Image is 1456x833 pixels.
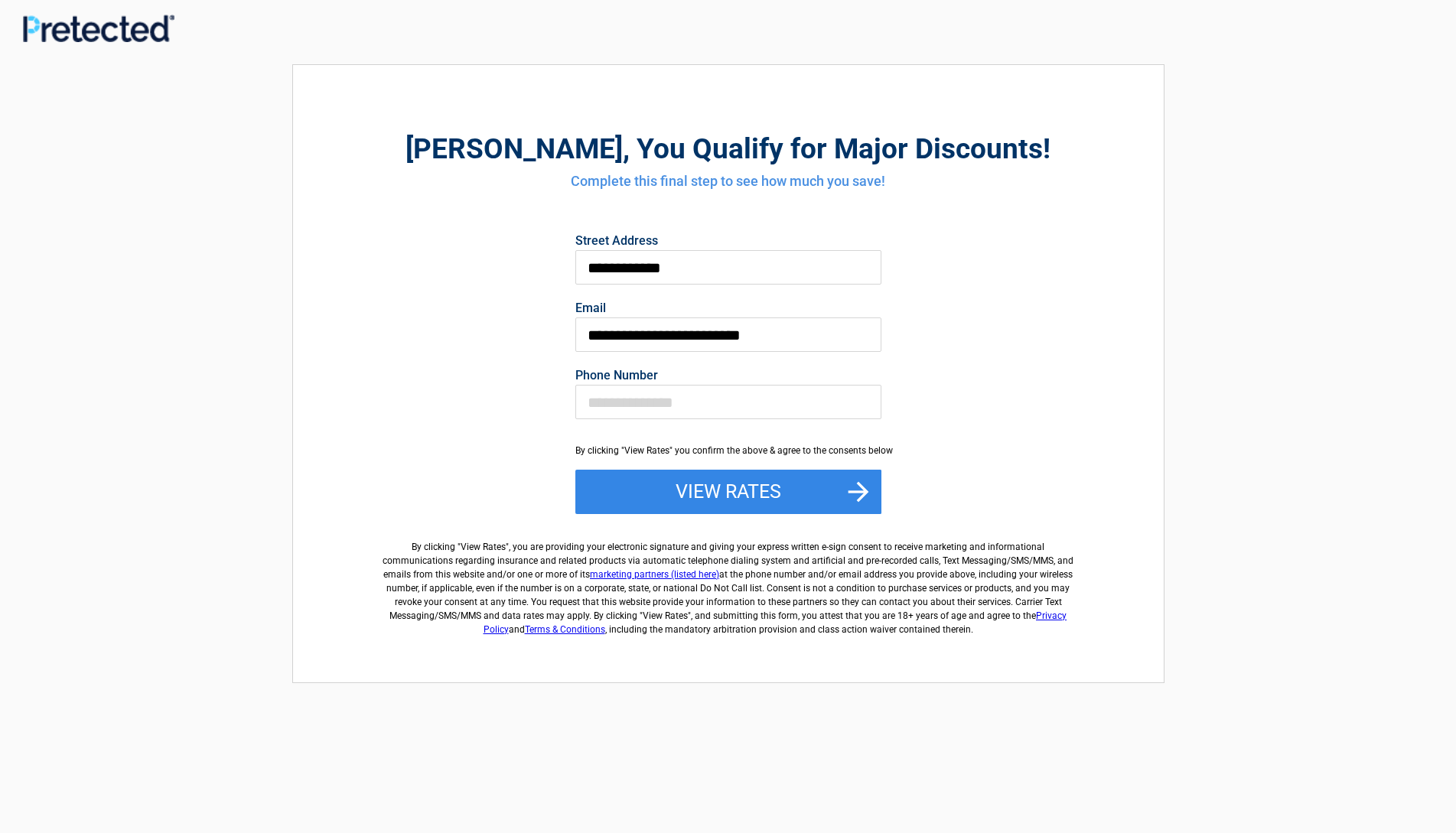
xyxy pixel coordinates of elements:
label: By clicking " ", you are providing your electronic signature and giving your express written e-si... [377,528,1080,636]
h4: Complete this final step to see how much you save! [377,171,1080,191]
span: [PERSON_NAME] [406,132,623,165]
span: View Rates [461,542,506,552]
label: Street Address [575,235,881,247]
h2: , You Qualify for Major Discounts! [377,130,1080,168]
button: View Rates [575,470,881,514]
div: By clicking "View Rates" you confirm the above & agree to the consents below [575,444,881,457]
a: Privacy Policy [484,610,1067,635]
label: Email [575,302,881,314]
img: Main Logo [23,15,174,42]
a: marketing partners (listed here) [590,569,719,580]
label: Phone Number [575,369,881,382]
a: Terms & Conditions [525,624,605,635]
